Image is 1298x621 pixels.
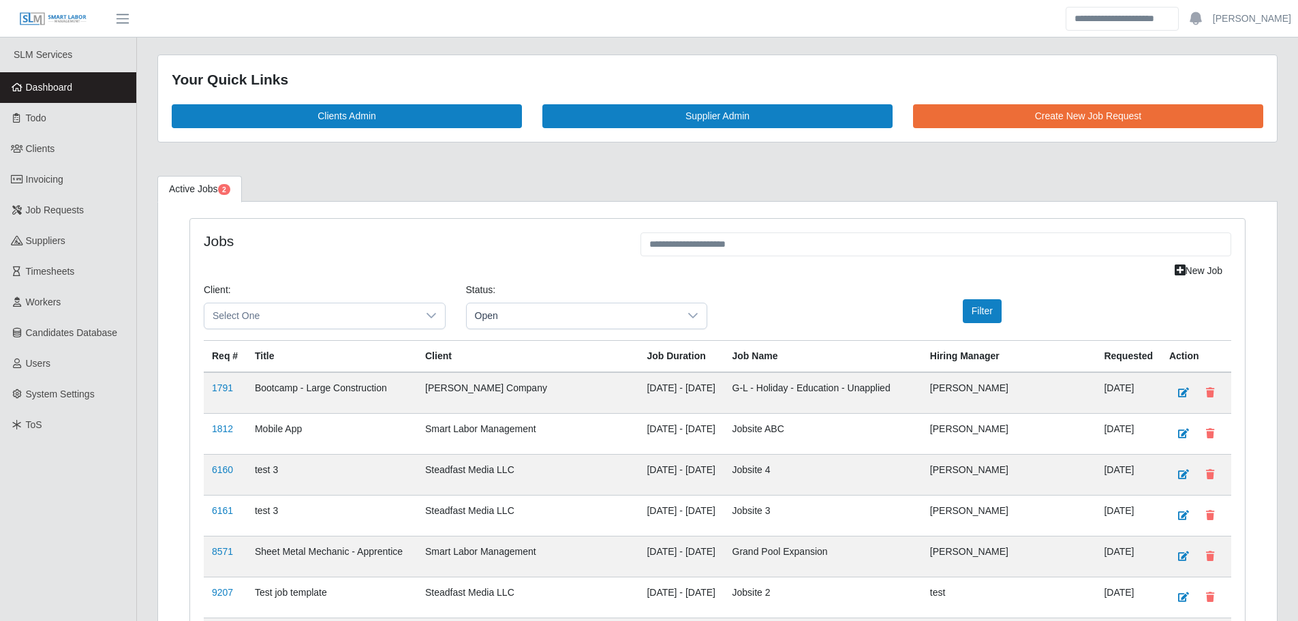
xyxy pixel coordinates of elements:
span: System Settings [26,389,95,399]
td: Smart Labor Management [417,536,638,577]
td: [DATE] - [DATE] [638,577,724,618]
a: Create New Job Request [913,104,1263,128]
th: Client [417,340,638,372]
th: Hiring Manager [922,340,1096,372]
a: 6160 [212,464,233,475]
td: [DATE] - [DATE] [638,372,724,414]
span: Dashboard [26,82,73,93]
th: Job Duration [638,340,724,372]
td: Grand Pool Expansion [724,536,922,577]
span: Open [467,303,680,329]
a: 9207 [212,587,233,598]
th: Req # [204,340,247,372]
td: Jobsite ABC [724,413,922,454]
td: test [922,577,1096,618]
td: Smart Labor Management [417,413,638,454]
span: Pending Jobs [218,184,230,195]
td: G-L - Holiday - Education - Unapplied [724,372,922,414]
a: New Job [1166,259,1231,283]
span: Users [26,358,51,369]
button: Filter [963,299,1002,323]
td: [PERSON_NAME] [922,372,1096,414]
td: Test job template [247,577,417,618]
td: [DATE] [1096,454,1161,495]
td: Sheet Metal Mechanic - Apprentice [247,536,417,577]
th: Action [1161,340,1231,372]
td: Steadfast Media LLC [417,495,638,536]
td: [DATE] [1096,413,1161,454]
a: [PERSON_NAME] [1213,12,1291,26]
span: Job Requests [26,205,84,215]
a: Clients Admin [172,104,522,128]
td: [DATE] [1096,536,1161,577]
label: Client: [204,283,231,297]
h4: Jobs [204,232,620,249]
span: SLM Services [14,49,72,60]
td: [PERSON_NAME] Company [417,372,638,414]
td: [PERSON_NAME] [922,413,1096,454]
td: test 3 [247,495,417,536]
td: Jobsite 2 [724,577,922,618]
td: Mobile App [247,413,417,454]
td: [DATE] - [DATE] [638,454,724,495]
img: SLM Logo [19,12,87,27]
a: Active Jobs [157,176,242,202]
span: ToS [26,419,42,430]
label: Status: [466,283,496,297]
div: Your Quick Links [172,69,1263,91]
span: Timesheets [26,266,75,277]
input: Search [1066,7,1179,31]
span: Invoicing [26,174,63,185]
td: test 3 [247,454,417,495]
span: Select One [204,303,418,329]
td: [DATE] [1096,372,1161,414]
td: Jobsite 4 [724,454,922,495]
span: Todo [26,112,46,123]
td: [DATE] - [DATE] [638,495,724,536]
span: Workers [26,297,61,307]
td: [PERSON_NAME] [922,454,1096,495]
td: [DATE] - [DATE] [638,413,724,454]
td: [DATE] - [DATE] [638,536,724,577]
span: Clients [26,143,55,154]
a: 8571 [212,546,233,557]
td: Bootcamp - Large Construction [247,372,417,414]
a: Supplier Admin [542,104,893,128]
td: Jobsite 3 [724,495,922,536]
th: Title [247,340,417,372]
td: [PERSON_NAME] [922,495,1096,536]
a: 6161 [212,505,233,516]
span: Candidates Database [26,327,118,338]
span: Suppliers [26,235,65,246]
a: 1791 [212,382,233,393]
td: [DATE] [1096,495,1161,536]
td: Steadfast Media LLC [417,454,638,495]
td: [DATE] [1096,577,1161,618]
th: Requested [1096,340,1161,372]
td: Steadfast Media LLC [417,577,638,618]
td: [PERSON_NAME] [922,536,1096,577]
th: Job Name [724,340,922,372]
a: 1812 [212,423,233,434]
